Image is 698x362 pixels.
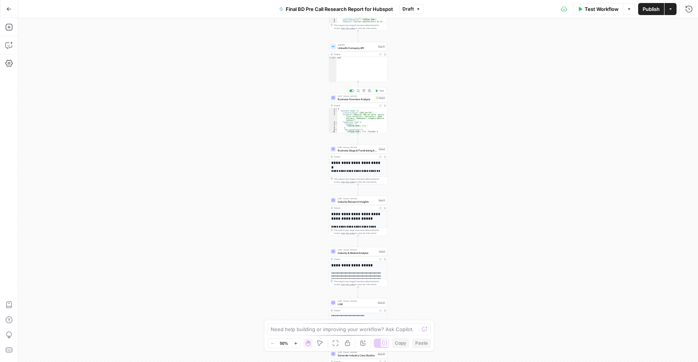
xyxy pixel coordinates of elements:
div: This output is too large & has been abbreviated for review. to view the full content. [334,177,386,183]
div: Step 35 [377,352,386,356]
div: 9 [329,129,337,131]
button: Test Workflow [573,3,623,15]
span: Draft [402,6,414,12]
div: Step 32 [377,301,386,304]
div: Output [334,206,377,209]
button: Paste [412,338,431,348]
span: Copy the output [341,283,355,286]
button: Test [374,89,386,93]
span: Copy the output [341,27,355,29]
div: Output [334,258,377,261]
div: Step 6 [378,147,386,151]
div: 8 [329,127,337,129]
div: Step 17 [378,45,386,48]
div: 2 [329,110,337,112]
div: 1 [329,57,337,59]
div: Step 8 [378,250,386,253]
span: LLM · Azure: o4-mini [338,197,376,200]
div: Output [334,155,377,158]
span: Business Stage & Fundraising Analysis [338,148,377,152]
g: Edge from step_17 to step_5 [358,82,359,93]
div: 1 [329,108,337,110]
div: Step 5 [375,96,386,100]
div: Step 11 [378,199,386,202]
button: Draft [399,4,424,14]
span: Copy the output [341,181,355,183]
span: Copy the output [341,232,355,234]
span: 50% [280,340,288,346]
div: LLM · Azure: o4-miniBusiness Overview AnalysisStep 5TestOutput{ "business_model":{ "classificatio... [329,93,387,133]
div: 4 [329,114,337,121]
div: Call APILinkedIn Comapny APIStep 17Outputnull [329,42,387,82]
div: 5 [329,121,337,123]
span: Test [379,89,384,93]
button: Copy [392,338,409,348]
g: Edge from step_16 to step_17 [358,31,359,42]
span: LLM · Azure: o4-mini [338,299,376,302]
span: Publish [643,5,660,13]
span: LLM [338,302,376,306]
span: Toggle code folding, rows 9 through 11 [335,129,337,131]
div: Output [334,104,377,107]
span: Generate Industry Case Studies [338,353,376,357]
button: Final BD Pre Call Research Report for Hubspot [274,3,398,15]
span: Copy [395,340,406,347]
span: Final BD Pre Call Research Report for Hubspot [286,5,393,13]
div: Output [334,309,377,312]
div: This output is too large & has been abbreviated for review. to view the full content. [334,280,386,286]
span: Paste [415,340,428,347]
span: Call API [338,43,376,46]
g: Edge from step_8 to step_32 [358,287,359,298]
span: LLM · Azure: o4-mini [338,95,374,98]
span: LLM · Azure: o4-mini [338,248,377,251]
span: LinkedIn Comapny API [338,46,376,50]
span: Toggle code folding, rows 6 through 8 [335,123,337,125]
span: Industry & Market Analysis [338,251,377,255]
div: 3 [329,112,337,114]
div: This output is too large & has been abbreviated for review. to view the full content. [334,229,386,235]
div: 6 [329,123,337,125]
div: 9 [329,21,337,28]
span: Toggle code folding, rows 1 through 36 [335,108,337,110]
span: LLM · Azure: o4-mini [338,146,377,149]
div: 8 [329,19,337,21]
div: This output is too large & has been abbreviated for review. to view the full content. [334,24,386,30]
span: LLM · Azure: o4-mini [338,351,376,354]
span: Test Workflow [585,5,619,13]
g: Edge from step_11 to step_8 [358,236,359,247]
g: Edge from step_5 to step_6 [358,133,359,144]
span: Business Overview Analysis [338,97,374,101]
span: Toggle code folding, rows 2 through 15 [335,110,337,112]
span: Industry Research Insights [338,200,376,203]
div: 10 [329,131,337,134]
div: Output [334,53,377,56]
button: Publish [638,3,664,15]
g: Edge from step_6 to step_11 [358,185,359,196]
div: 7 [329,125,337,127]
span: Toggle code folding, rows 5 through 14 [335,121,337,123]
